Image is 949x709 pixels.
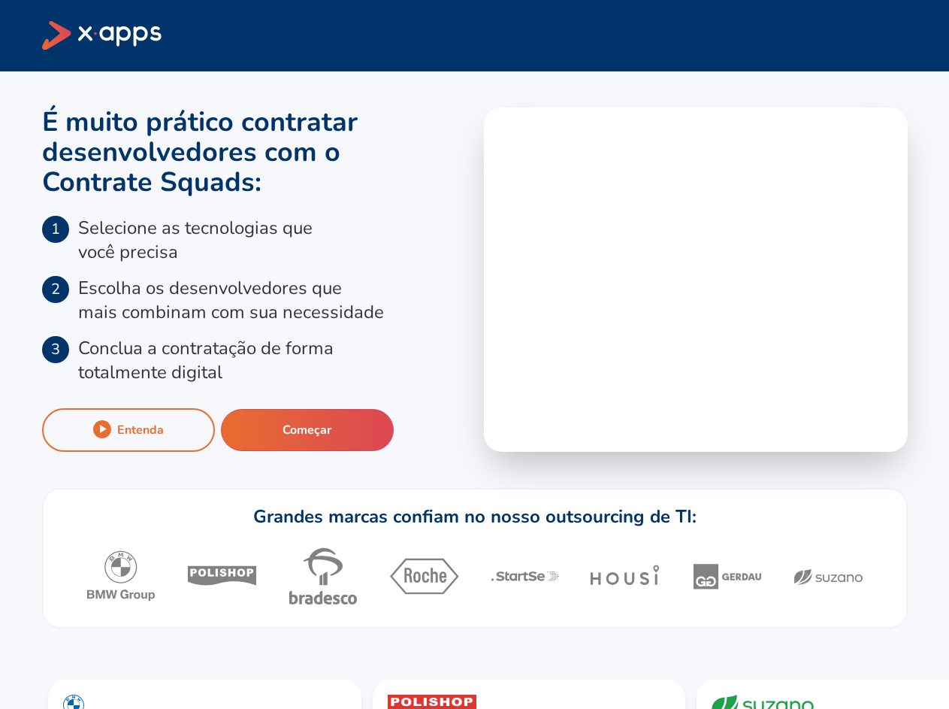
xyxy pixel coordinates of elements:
div: Entenda [117,422,164,438]
p: Selecione as tecnologias que você precisa [78,216,313,264]
p: Conclua a contratação de forma totalmente digital [78,336,334,384]
h1: É muito prático contratar desenvolvedores com o : [42,108,466,198]
span: Contrate Squads [42,164,255,201]
button: Começar [221,409,394,451]
span: 1 [42,216,69,243]
span: 3 [42,336,69,363]
p: Escolha os desenvolvedores que mais combinam com sua necessidade [78,276,384,324]
button: Entenda [42,408,215,452]
h1: Grandes marcas confiam no nosso outsourcing de TI: [253,504,697,529]
span: 2 [42,276,69,303]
